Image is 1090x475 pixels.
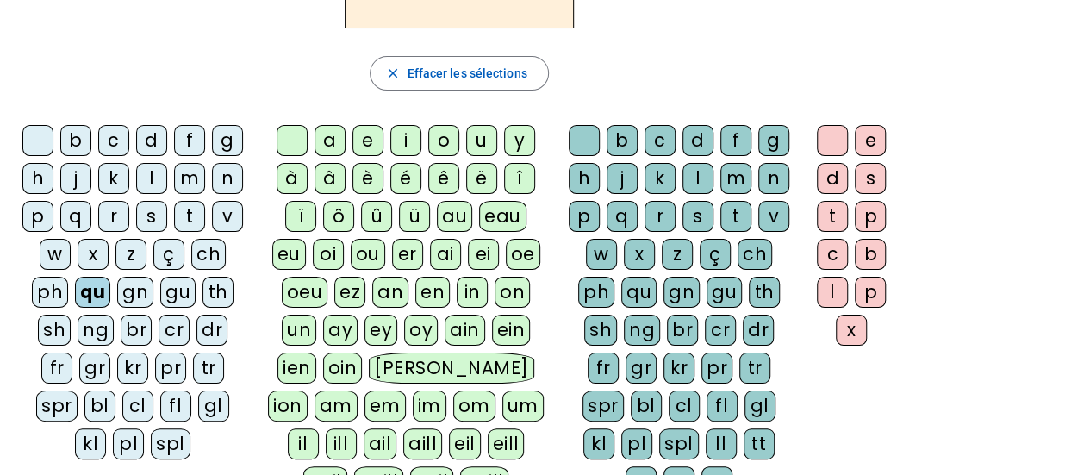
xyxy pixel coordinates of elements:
div: ph [578,277,614,308]
div: im [413,391,446,422]
div: spr [36,391,78,422]
div: n [212,163,243,194]
div: em [364,391,406,422]
div: o [428,125,459,156]
div: g [758,125,789,156]
div: br [121,315,152,346]
div: e [352,125,383,156]
div: d [817,163,848,194]
div: w [40,239,71,270]
div: ay [323,315,358,346]
div: oin [323,353,363,384]
div: sh [38,315,71,346]
div: c [645,125,676,156]
div: r [645,201,676,232]
div: ng [624,315,660,346]
div: [PERSON_NAME] [369,353,533,384]
div: d [136,125,167,156]
div: in [457,277,488,308]
div: tt [744,428,775,459]
div: i [390,125,421,156]
div: w [586,239,617,270]
div: eil [449,428,481,459]
div: cr [705,315,736,346]
div: eau [479,201,526,232]
div: ç [153,239,184,270]
div: q [607,201,638,232]
div: k [98,163,129,194]
div: v [758,201,789,232]
mat-icon: close [384,66,400,81]
div: pl [621,428,652,459]
div: l [817,277,848,308]
div: dr [743,315,774,346]
div: bl [631,391,662,422]
div: a [315,125,346,156]
div: b [60,125,91,156]
div: oe [506,239,540,270]
div: cl [669,391,700,422]
div: x [78,239,109,270]
div: l [136,163,167,194]
div: r [98,201,129,232]
div: t [817,201,848,232]
div: ain [445,315,485,346]
div: un [282,315,316,346]
div: gn [117,277,153,308]
div: s [136,201,167,232]
div: ô [323,201,354,232]
div: ill [326,428,357,459]
div: oeu [282,277,328,308]
div: s [682,201,713,232]
div: c [817,239,848,270]
div: eill [488,428,525,459]
div: j [607,163,638,194]
button: Effacer les sélections [370,56,548,91]
div: spl [151,428,190,459]
div: oi [313,239,344,270]
div: bl [84,391,115,422]
div: s [855,163,886,194]
div: om [453,391,495,422]
div: p [569,201,600,232]
div: v [212,201,243,232]
div: x [836,315,867,346]
div: ey [364,315,397,346]
div: ë [466,163,497,194]
div: k [645,163,676,194]
div: u [466,125,497,156]
div: z [115,239,146,270]
div: spl [659,428,699,459]
div: en [415,277,450,308]
div: t [720,201,751,232]
div: î [504,163,535,194]
div: ç [700,239,731,270]
div: ch [191,239,226,270]
div: e [855,125,886,156]
div: ï [285,201,316,232]
div: eu [272,239,306,270]
div: tr [739,353,770,384]
div: û [361,201,392,232]
div: er [392,239,423,270]
div: gl [198,391,229,422]
div: gu [160,277,196,308]
div: um [502,391,544,422]
div: m [720,163,751,194]
div: p [855,201,886,232]
div: z [662,239,693,270]
div: ll [706,428,737,459]
div: fl [160,391,191,422]
div: gu [707,277,742,308]
div: qu [621,277,657,308]
div: th [749,277,780,308]
div: l [682,163,713,194]
span: Effacer les sélections [407,63,526,84]
div: ê [428,163,459,194]
div: an [372,277,408,308]
div: aill [403,428,442,459]
div: b [855,239,886,270]
div: fr [588,353,619,384]
div: cr [159,315,190,346]
div: h [22,163,53,194]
